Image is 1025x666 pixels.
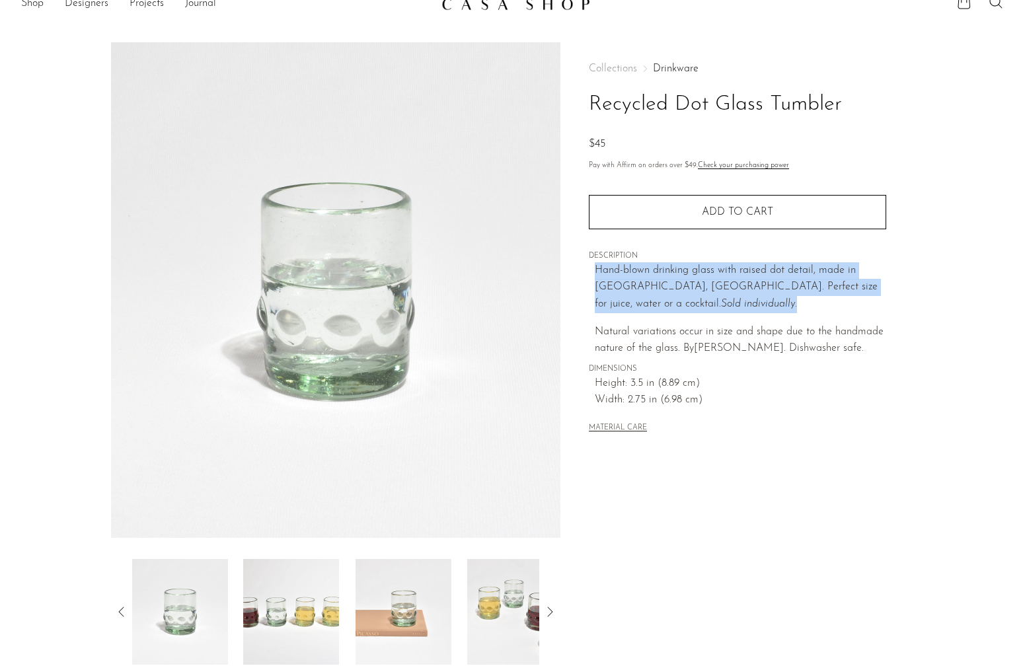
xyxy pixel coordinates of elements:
[721,299,797,309] em: Sold individually.
[589,195,886,229] button: Add to cart
[243,559,339,665] img: Recycled Dot Glass Tumbler
[111,42,561,538] img: Recycled Dot Glass Tumbler
[595,326,884,354] span: Natural variations occur in size and shape due to the handmade nature of the glass. By [PERSON_NA...
[467,559,563,665] img: Recycled Dot Glass Tumbler
[589,424,647,433] button: MATERIAL CARE
[589,88,886,122] h1: Recycled Dot Glass Tumbler
[589,139,605,149] span: $45
[356,559,451,665] img: Recycled Dot Glass Tumbler
[698,162,789,169] a: Check your purchasing power - Learn more about Affirm Financing (opens in modal)
[595,262,886,313] p: Hand-blown drinking glass with raised dot detail, made in [GEOGRAPHIC_DATA], [GEOGRAPHIC_DATA]. P...
[653,63,699,74] a: Drinkware
[589,160,886,172] p: Pay with Affirm on orders over $49.
[589,63,637,74] span: Collections
[589,63,886,74] nav: Breadcrumbs
[702,207,773,217] span: Add to cart
[595,375,886,392] span: Height: 3.5 in (8.89 cm)
[589,250,886,262] span: DESCRIPTION
[589,363,886,375] span: DIMENSIONS
[132,559,228,665] img: Recycled Dot Glass Tumbler
[595,392,886,409] span: Width: 2.75 in (6.98 cm)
